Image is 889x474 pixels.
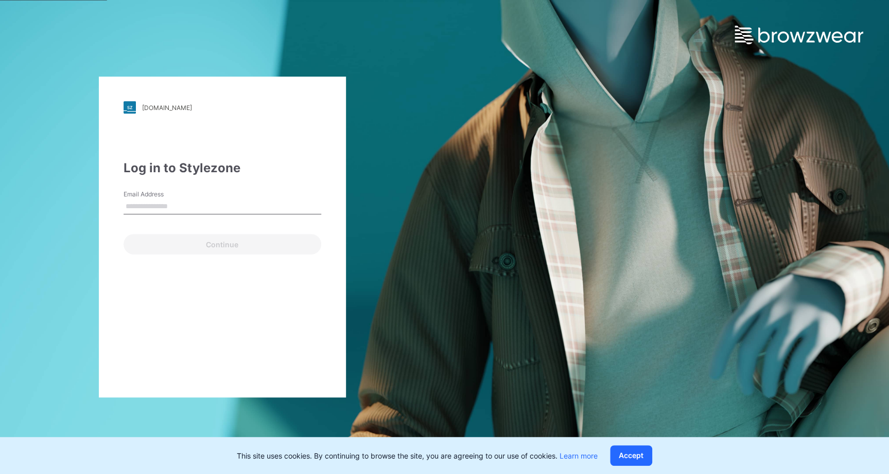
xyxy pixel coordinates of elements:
[124,101,321,114] a: [DOMAIN_NAME]
[124,159,321,177] div: Log in to Stylezone
[610,445,652,466] button: Accept
[237,450,598,461] p: This site uses cookies. By continuing to browse the site, you are agreeing to our use of cookies.
[124,190,196,199] label: Email Address
[560,451,598,460] a: Learn more
[735,26,863,44] img: browzwear-logo.e42bd6dac1945053ebaf764b6aa21510.svg
[124,101,136,114] img: stylezone-logo.562084cfcfab977791bfbf7441f1a819.svg
[142,104,192,112] div: [DOMAIN_NAME]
